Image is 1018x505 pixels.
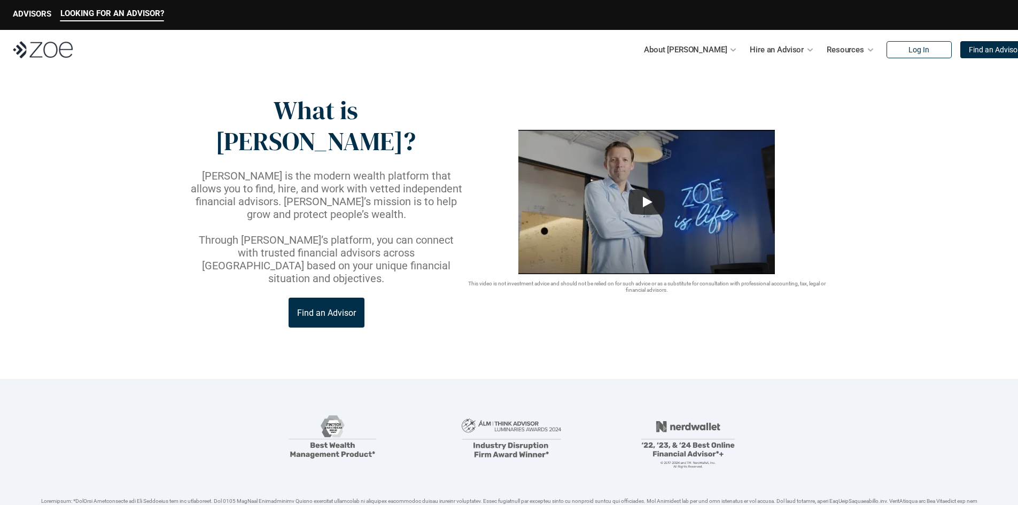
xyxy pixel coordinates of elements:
p: Through [PERSON_NAME]’s platform, you can connect with trusted financial advisors across [GEOGRAP... [189,234,464,285]
a: Log In [887,41,952,58]
p: Hire an Advisor [750,42,804,58]
p: Log In [908,45,929,55]
p: What is [PERSON_NAME]? [189,95,442,157]
p: This video is not investment advice and should not be relied on for such advice or as a substitut... [464,281,830,293]
p: Find an Advisor [297,308,356,318]
a: Find an Advisor [289,298,364,328]
p: [PERSON_NAME] is the modern wealth platform that allows you to find, hire, and work with vetted i... [189,169,464,221]
img: sddefault.webp [518,130,775,274]
p: LOOKING FOR AN ADVISOR? [60,9,164,18]
p: About [PERSON_NAME] [644,42,727,58]
p: ADVISORS [13,9,51,19]
button: Play [628,189,665,215]
p: Resources [827,42,864,58]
